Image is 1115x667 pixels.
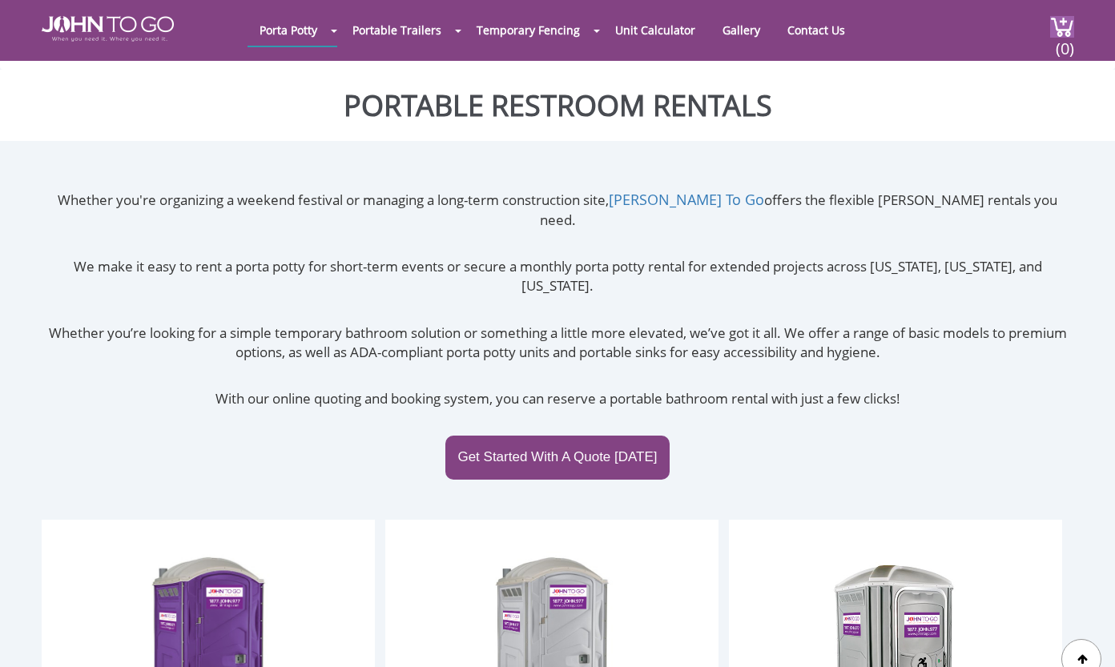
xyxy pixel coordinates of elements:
a: Unit Calculator [603,14,707,46]
p: With our online quoting and booking system, you can reserve a portable bathroom rental with just ... [42,389,1074,408]
a: Contact Us [775,14,857,46]
a: [PERSON_NAME] To Go [609,190,764,209]
span: (0) [1055,25,1074,59]
img: cart a [1050,16,1074,38]
a: Get Started With A Quote [DATE] [445,436,669,479]
a: Porta Potty [248,14,329,46]
p: We make it easy to rent a porta potty for short-term events or secure a monthly porta potty renta... [42,257,1074,296]
img: JOHN to go [42,16,174,42]
a: Portable Trailers [340,14,453,46]
a: Gallery [710,14,772,46]
p: Whether you're organizing a weekend festival or managing a long-term construction site, offers th... [42,190,1074,230]
a: Temporary Fencing [465,14,592,46]
p: Whether you’re looking for a simple temporary bathroom solution or something a little more elevat... [42,323,1074,363]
